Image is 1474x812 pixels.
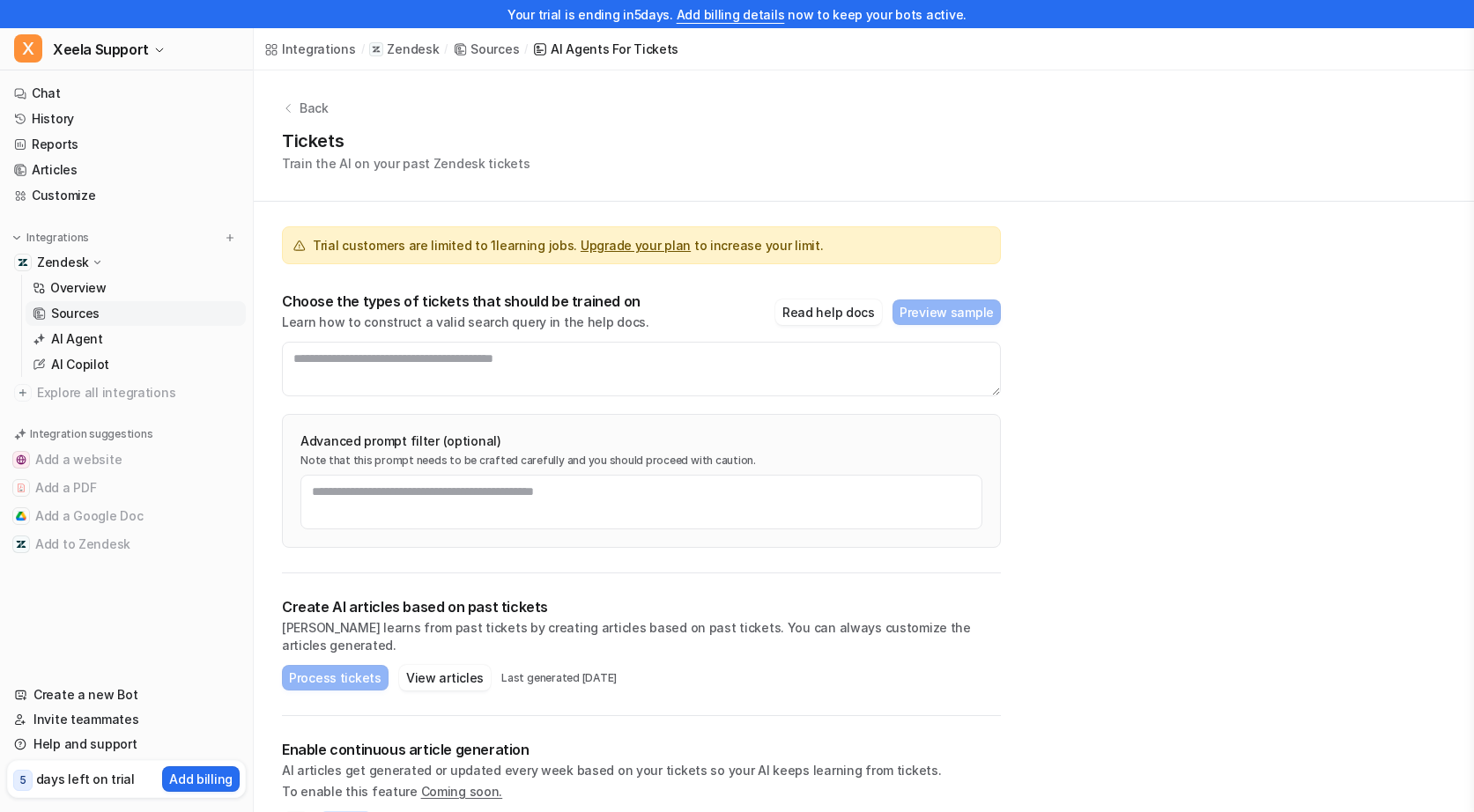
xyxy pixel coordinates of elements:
[282,619,1001,654] p: [PERSON_NAME] learns from past tickets by creating articles based on past tickets. You can always...
[533,40,678,58] a: AI Agents for tickets
[36,770,135,788] p: days left on trial
[313,236,823,255] span: Trial customers are limited to 1 learning jobs. to increase your limit.
[282,598,1001,616] p: Create AI articles based on past tickets
[7,183,246,208] a: Customize
[264,40,356,58] a: Integrations
[224,232,236,244] img: menu_add.svg
[26,327,246,351] a: AI Agent
[300,432,982,450] p: Advanced prompt filter (optional)
[26,231,89,245] p: Integrations
[282,783,1001,801] p: To enable this feature
[453,40,519,58] a: Sources
[14,384,32,402] img: explore all integrations
[26,276,246,300] a: Overview
[421,784,503,799] span: Coming soon.
[501,671,617,685] p: Last generated [DATE]
[51,356,109,373] p: AI Copilot
[14,34,42,63] span: X
[7,158,246,182] a: Articles
[162,766,240,792] button: Add billing
[893,299,1001,325] button: Preview sample
[7,132,246,157] a: Reports
[7,229,94,247] button: Integrations
[51,305,100,322] p: Sources
[19,772,26,788] p: 5
[7,446,246,474] button: Add a websiteAdd a website
[16,483,26,493] img: Add a PDF
[7,502,246,530] button: Add a Google DocAdd a Google Doc
[282,741,1001,758] p: Enable continuous article generation
[282,314,649,331] p: Learn how to construct a valid search query in the help docs.
[26,301,246,326] a: Sources
[16,511,26,521] img: Add a Google Doc
[551,40,678,58] div: AI Agents for tickets
[169,770,233,788] p: Add billing
[37,379,239,407] span: Explore all integrations
[26,352,246,377] a: AI Copilot
[7,707,246,732] a: Invite teammates
[387,41,439,58] p: Zendesk
[7,683,246,707] a: Create a new Bot
[282,665,389,690] button: Process tickets
[7,107,246,131] a: History
[369,41,439,58] a: Zendesk
[444,41,448,57] span: /
[470,40,519,58] div: Sources
[399,665,491,690] button: View articles
[524,41,528,57] span: /
[16,454,26,465] img: Add a website
[7,474,246,502] button: Add a PDFAdd a PDF
[361,41,365,57] span: /
[300,454,982,468] p: Note that this prompt needs to be crafted carefully and you should proceed with caution.
[18,257,28,268] img: Zendesk
[300,99,329,117] p: Back
[16,539,26,550] img: Add to Zendesk
[282,762,1001,779] p: AI articles get generated or updated every week based on your tickets so your AI keeps learning f...
[7,380,246,405] a: Explore all integrations
[51,330,103,348] p: AI Agent
[50,279,107,297] p: Overview
[581,238,691,253] a: Upgrade your plan
[282,292,649,310] p: Choose the types of tickets that should be trained on
[677,7,785,22] a: Add billing details
[7,732,246,757] a: Help and support
[7,81,246,106] a: Chat
[7,530,246,558] button: Add to ZendeskAdd to Zendesk
[282,128,530,154] h1: Tickets
[282,40,356,58] div: Integrations
[11,232,23,244] img: expand menu
[30,426,152,442] p: Integration suggestions
[53,37,149,62] span: Xeela Support
[775,299,882,325] button: Read help docs
[282,154,530,173] p: Train the AI on your past Zendesk tickets
[37,254,89,271] p: Zendesk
